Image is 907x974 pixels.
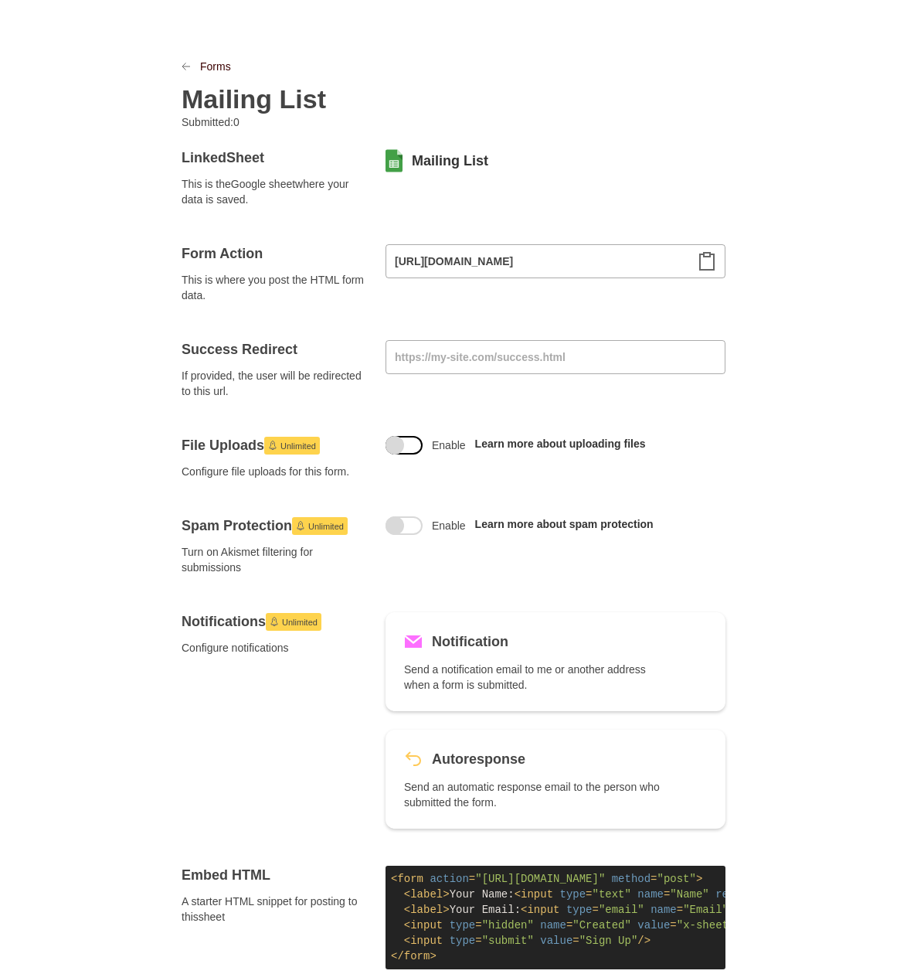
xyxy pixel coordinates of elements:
[280,437,316,455] span: Unlimited
[475,873,605,885] span: "[URL][DOMAIN_NAME]"
[715,888,767,901] span: required
[540,935,572,947] span: value
[521,904,800,916] span: < = = />
[404,950,430,962] span: form
[404,935,651,947] span: < = = />
[182,612,367,631] h4: Notifications
[391,950,437,962] span: </ >
[182,176,367,207] span: This is the Google sheet where your data is saved.
[182,544,367,575] span: Turn on Akismet filtering for submissions
[432,748,525,770] h5: Autoresponse
[404,779,664,810] p: Send an automatic response email to the person who submitted the form.
[432,518,466,533] span: Enable
[572,919,631,931] span: "Created"
[515,888,781,901] span: < = = />
[182,340,367,359] h4: Success Redirect
[268,441,277,450] svg: Launch
[527,904,559,916] span: input
[404,904,450,916] span: < >
[182,62,191,71] svg: LinkPrevious
[410,904,443,916] span: label
[182,894,367,925] span: A starter HTML snippet for posting to this sheet
[698,252,716,271] svg: Clipboard
[683,904,729,916] span: "Email"
[651,904,677,916] span: name
[182,114,441,130] p: Submitted: 0
[404,662,664,693] p: Send a notification email to me or another address when a form is submitted.
[482,919,534,931] span: "hidden"
[593,888,631,901] span: "text"
[612,873,651,885] span: method
[182,640,367,656] span: Configure notifications
[410,935,443,947] span: input
[579,935,638,947] span: "Sign Up"
[182,464,367,479] span: Configure file uploads for this form.
[386,340,725,374] input: https://my-site.com/success.html
[404,750,423,768] svg: Revert
[200,59,231,74] a: Forms
[182,516,367,535] h4: Spam Protection
[450,935,476,947] span: type
[282,613,318,632] span: Unlimited
[182,436,367,455] h4: File Uploads
[182,244,367,263] h4: Form Action
[182,866,367,884] h4: Embed HTML
[308,517,344,536] span: Unlimited
[540,919,566,931] span: name
[475,518,654,530] a: Learn more about spam protection
[182,272,367,303] span: This is where you post the HTML form data.
[559,888,586,901] span: type
[397,873,423,885] span: form
[296,521,305,530] svg: Launch
[404,888,450,901] span: < >
[182,148,367,167] h4: Linked Sheet
[670,888,708,901] span: "Name"
[404,632,423,651] svg: Mail
[599,904,644,916] span: "email"
[450,919,476,931] span: type
[182,368,367,399] span: If provided, the user will be redirected to this url.
[430,873,468,885] span: action
[521,888,553,901] span: input
[410,919,443,931] span: input
[657,873,696,885] span: "post"
[412,152,488,170] a: Mailing List
[404,919,904,931] span: < = = = />
[475,438,646,450] a: Learn more about uploading files
[566,904,593,916] span: type
[432,631,508,652] h5: Notification
[482,935,534,947] span: "submit"
[182,83,326,114] h2: Mailing List
[637,888,664,901] span: name
[432,438,466,453] span: Enable
[677,919,891,931] span: "x-sheetmonkey-current-date-time"
[386,866,725,969] code: Your Name: Your Email:
[637,919,670,931] span: value
[410,888,443,901] span: label
[270,617,279,626] svg: Launch
[391,873,702,885] span: < = = >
